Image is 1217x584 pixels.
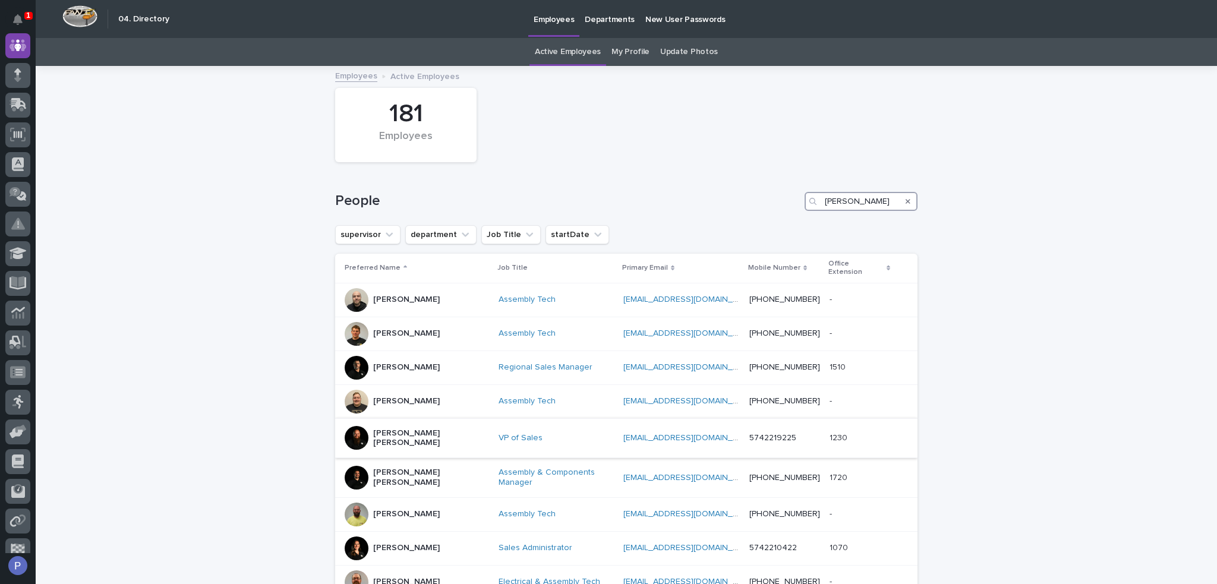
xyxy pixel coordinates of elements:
tr: [PERSON_NAME]Assembly Tech [EMAIL_ADDRESS][DOMAIN_NAME] [PHONE_NUMBER]-- [335,384,918,418]
a: Assembly Tech [499,329,556,339]
a: Update Photos [660,38,718,66]
p: 1 [26,11,30,20]
a: VP of Sales [499,433,543,443]
a: Assembly & Components Manager [499,468,614,488]
tr: [PERSON_NAME]Sales Administrator [EMAIL_ADDRESS][DOMAIN_NAME] 574221042210701070 [335,531,918,565]
div: Employees [355,130,456,155]
p: [PERSON_NAME] [373,295,440,305]
p: [PERSON_NAME] [373,509,440,519]
a: [PHONE_NUMBER] [749,329,820,337]
button: supervisor [335,225,401,244]
p: [PERSON_NAME] [373,396,440,406]
p: [PERSON_NAME] [373,543,440,553]
a: My Profile [611,38,650,66]
p: [PERSON_NAME] [PERSON_NAME] [373,468,489,488]
a: [EMAIL_ADDRESS][DOMAIN_NAME] [623,295,758,304]
p: 1070 [830,541,850,553]
a: Assembly Tech [499,295,556,305]
p: 1230 [830,431,850,443]
a: [EMAIL_ADDRESS][DOMAIN_NAME] [623,397,758,405]
p: Active Employees [390,69,459,82]
a: [PHONE_NUMBER] [749,363,820,371]
h2: 04. Directory [118,14,169,24]
input: Search [805,192,918,211]
p: Preferred Name [345,261,401,274]
button: Job Title [481,225,541,244]
p: [PERSON_NAME] [PERSON_NAME] [373,428,489,449]
tr: [PERSON_NAME]Regional Sales Manager [EMAIL_ADDRESS][DOMAIN_NAME] [PHONE_NUMBER]15101510 [335,351,918,384]
p: Primary Email [622,261,668,274]
button: Notifications [5,7,30,32]
p: Office Extension [828,257,884,279]
a: Sales Administrator [499,543,572,553]
a: [EMAIL_ADDRESS][DOMAIN_NAME] [623,544,758,552]
tr: [PERSON_NAME] [PERSON_NAME]Assembly & Components Manager [EMAIL_ADDRESS][DOMAIN_NAME] [PHONE_NUMB... [335,458,918,498]
p: - [830,507,834,519]
tr: [PERSON_NAME]Assembly Tech [EMAIL_ADDRESS][DOMAIN_NAME] [PHONE_NUMBER]-- [335,497,918,531]
a: [EMAIL_ADDRESS][DOMAIN_NAME] [623,473,758,482]
a: [EMAIL_ADDRESS][DOMAIN_NAME] [623,434,758,442]
a: [PHONE_NUMBER] [749,397,820,405]
a: [PHONE_NUMBER] [749,510,820,518]
p: Job Title [497,261,528,274]
a: Regional Sales Manager [499,362,592,373]
p: Mobile Number [748,261,800,274]
a: 5742219225 [749,434,796,442]
button: users-avatar [5,553,30,578]
button: startDate [546,225,609,244]
tr: [PERSON_NAME]Assembly Tech [EMAIL_ADDRESS][DOMAIN_NAME] [PHONE_NUMBER]-- [335,317,918,351]
p: [PERSON_NAME] [373,329,440,339]
a: [PHONE_NUMBER] [749,473,820,482]
a: 5742210422 [749,544,797,552]
tr: [PERSON_NAME] [PERSON_NAME]VP of Sales [EMAIL_ADDRESS][DOMAIN_NAME] 574221922512301230 [335,418,918,458]
a: [EMAIL_ADDRESS][DOMAIN_NAME] [623,363,758,371]
div: 181 [355,99,456,129]
p: [PERSON_NAME] [373,362,440,373]
a: Active Employees [535,38,601,66]
button: department [405,225,477,244]
p: - [830,326,834,339]
p: 1510 [830,360,848,373]
a: Employees [335,68,377,82]
p: - [830,292,834,305]
tr: [PERSON_NAME]Assembly Tech [EMAIL_ADDRESS][DOMAIN_NAME] [PHONE_NUMBER]-- [335,283,918,317]
a: Assembly Tech [499,509,556,519]
a: Assembly Tech [499,396,556,406]
a: [EMAIL_ADDRESS][DOMAIN_NAME] [623,510,758,518]
p: - [830,394,834,406]
a: [PHONE_NUMBER] [749,295,820,304]
div: Notifications1 [15,14,30,33]
h1: People [335,192,800,210]
p: 1720 [830,471,850,483]
a: [EMAIL_ADDRESS][DOMAIN_NAME] [623,329,758,337]
img: Workspace Logo [62,5,97,27]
